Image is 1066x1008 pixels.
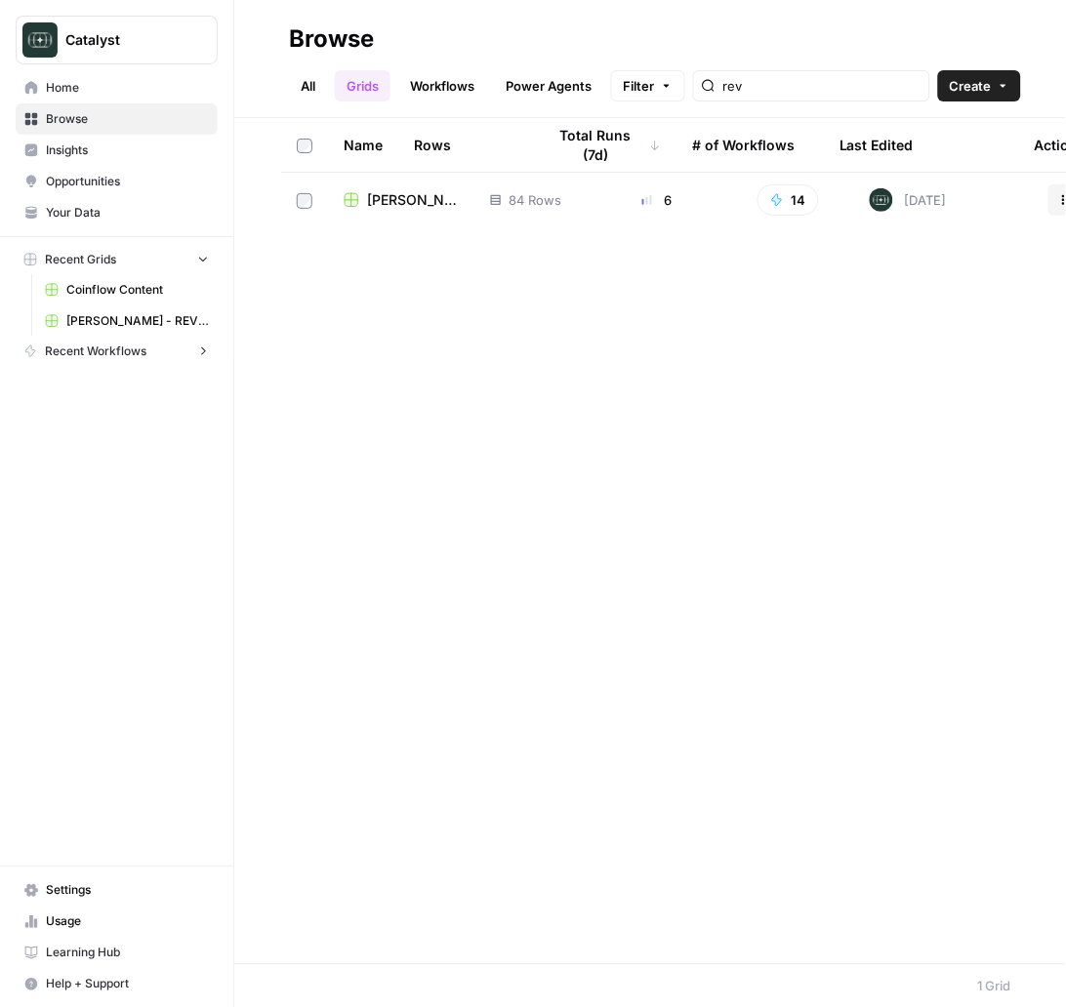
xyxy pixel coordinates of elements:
[16,245,218,274] button: Recent Grids
[16,337,218,366] button: Recent Workflows
[289,23,374,55] div: Browse
[624,76,655,96] span: Filter
[46,79,209,97] span: Home
[758,184,819,216] button: 14
[938,70,1021,101] button: Create
[344,190,459,210] a: [PERSON_NAME] - REV Leasing
[46,913,209,931] span: Usage
[950,76,992,96] span: Create
[16,166,218,197] a: Opportunities
[46,141,209,159] span: Insights
[16,875,218,907] a: Settings
[16,969,218,1000] button: Help + Support
[494,70,603,101] a: Power Agents
[45,251,116,268] span: Recent Grids
[723,76,922,96] input: Search
[16,907,218,938] a: Usage
[870,188,947,212] div: [DATE]
[414,118,451,172] div: Rows
[16,197,218,228] a: Your Data
[546,118,661,172] div: Total Runs (7d)
[46,945,209,962] span: Learning Hub
[978,977,1011,996] div: 1 Grid
[608,190,708,210] div: 6
[36,305,218,337] a: [PERSON_NAME] - REV Leasing
[65,30,184,50] span: Catalyst
[36,274,218,305] a: Coinflow Content
[335,70,390,101] a: Grids
[66,312,209,330] span: [PERSON_NAME] - REV Leasing
[16,16,218,64] button: Workspace: Catalyst
[66,281,209,299] span: Coinflow Content
[46,173,209,190] span: Opportunities
[16,72,218,103] a: Home
[367,190,459,210] span: [PERSON_NAME] - REV Leasing
[46,204,209,222] span: Your Data
[16,103,218,135] a: Browse
[45,343,146,360] span: Recent Workflows
[289,70,327,101] a: All
[870,188,893,212] img: lkqc6w5wqsmhugm7jkiokl0d6w4g
[16,938,218,969] a: Learning Hub
[22,22,58,58] img: Catalyst Logo
[398,70,486,101] a: Workflows
[692,118,795,172] div: # of Workflows
[840,118,914,172] div: Last Edited
[611,70,685,101] button: Filter
[46,110,209,128] span: Browse
[344,118,383,172] div: Name
[46,976,209,993] span: Help + Support
[46,882,209,900] span: Settings
[16,135,218,166] a: Insights
[510,190,562,210] span: 84 Rows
